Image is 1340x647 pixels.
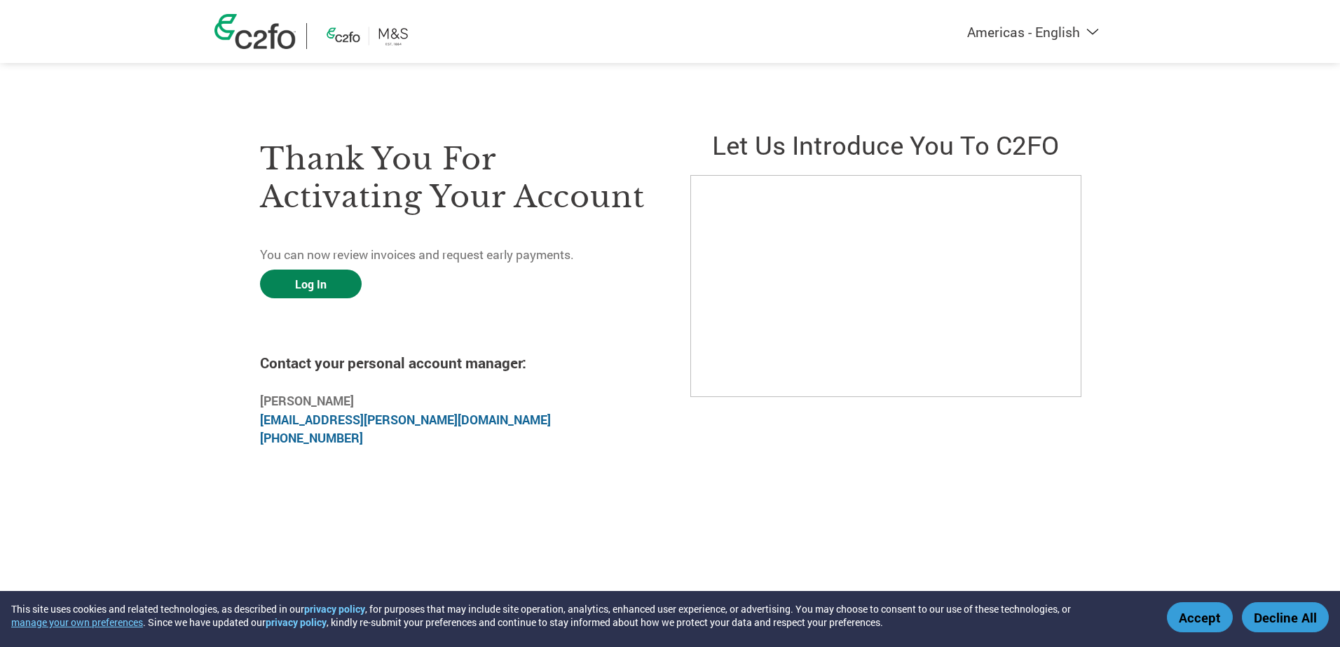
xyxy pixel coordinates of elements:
[304,602,365,615] a: privacy policy
[317,23,421,49] img: Marks and Spencer
[690,175,1081,397] iframe: C2FO Introduction Video
[266,615,327,629] a: privacy policy
[11,602,1147,629] div: This site uses cookies and related technologies, as described in our , for purposes that may incl...
[260,270,362,298] a: Log In
[1167,602,1233,632] button: Accept
[260,412,551,428] a: [EMAIL_ADDRESS][PERSON_NAME][DOMAIN_NAME]
[260,393,354,409] b: [PERSON_NAME]
[11,615,143,629] button: manage your own preferences
[260,246,650,264] p: You can now review invoices and request early payments.
[214,14,296,49] img: c2fo logo
[1242,602,1329,632] button: Decline All
[690,127,1080,162] h2: Let us introduce you to C2FO
[260,430,363,446] a: [PHONE_NUMBER]
[260,353,650,373] h4: Contact your personal account manager:
[260,140,650,216] h3: Thank you for activating your account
